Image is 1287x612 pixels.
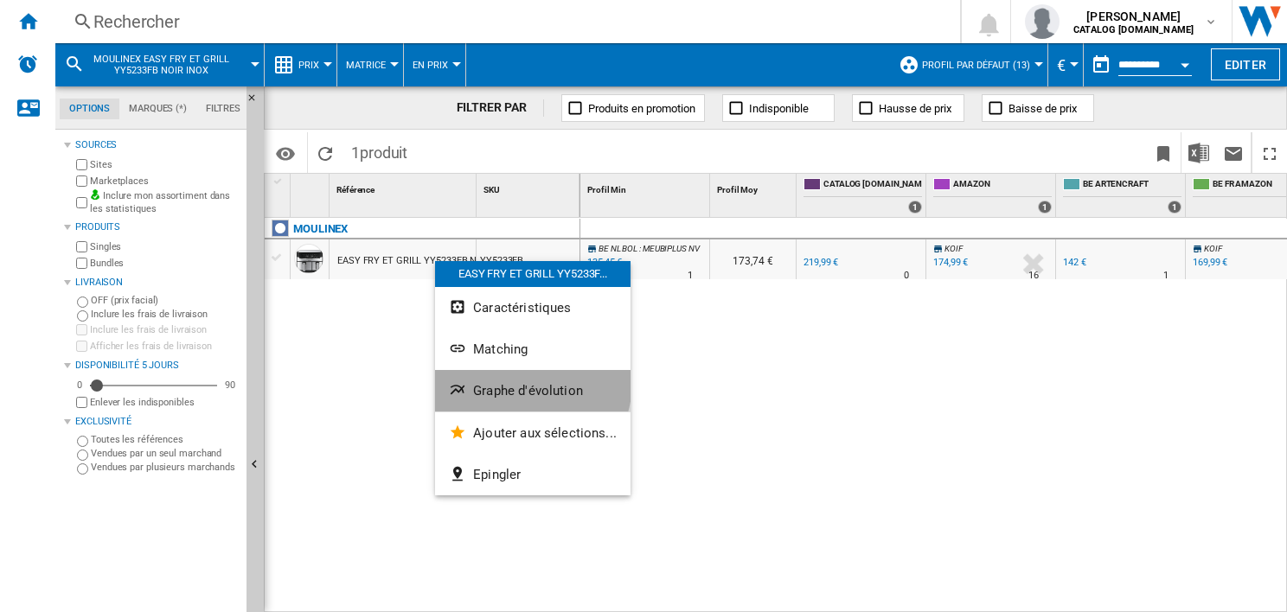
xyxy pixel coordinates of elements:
[435,261,631,287] div: EASY FRY ET GRILL YY5233F...
[473,383,583,398] span: Graphe d'évolution
[473,341,528,357] span: Matching
[435,370,631,411] button: Graphe d'évolution
[435,328,631,370] button: Matching
[473,300,571,316] span: Caractéristiques
[435,287,631,328] button: Caractéristiques
[435,454,631,495] button: Epingler...
[473,425,617,441] span: Ajouter aux sélections...
[473,467,521,482] span: Epingler
[435,412,631,454] button: Ajouter aux sélections...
